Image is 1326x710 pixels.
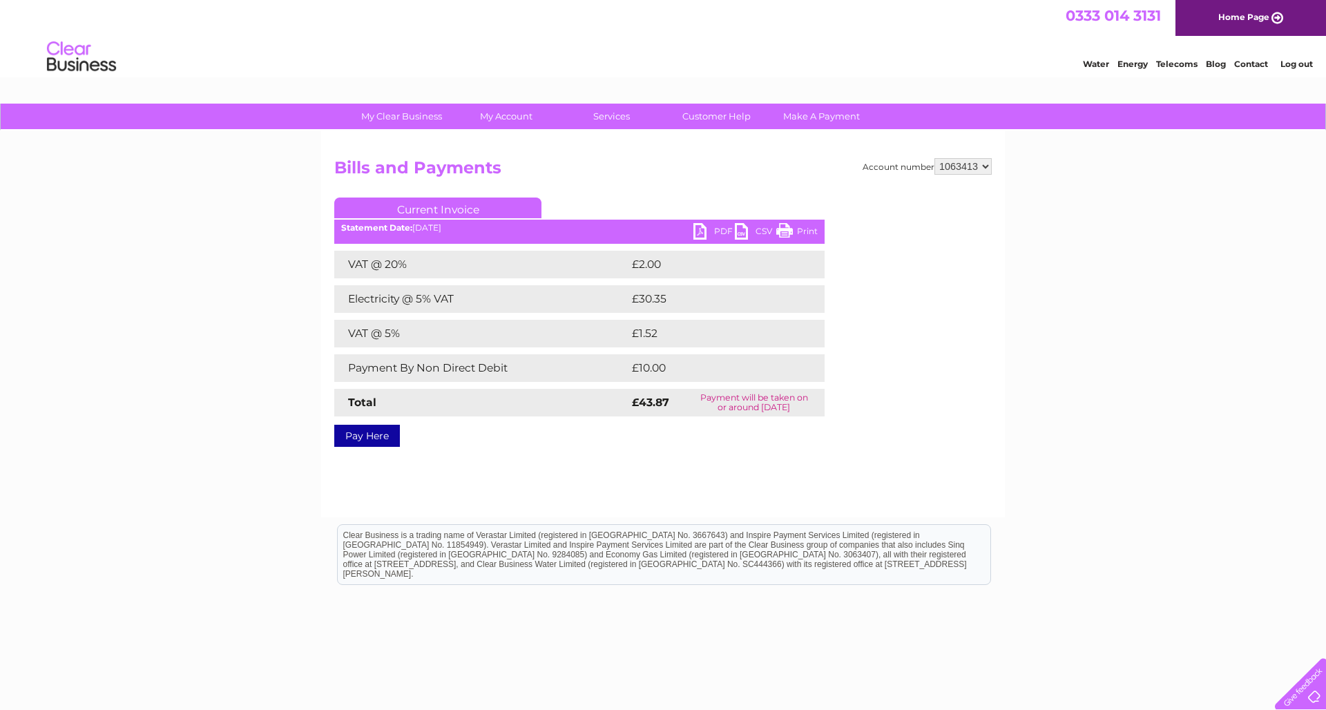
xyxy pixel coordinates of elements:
[735,223,776,243] a: CSV
[628,285,796,313] td: £30.35
[334,198,541,218] a: Current Invoice
[334,425,400,447] a: Pay Here
[334,223,825,233] div: [DATE]
[1206,59,1226,69] a: Blog
[555,104,669,129] a: Services
[1117,59,1148,69] a: Energy
[776,223,818,243] a: Print
[334,320,628,347] td: VAT @ 5%
[341,222,412,233] b: Statement Date:
[1066,7,1161,24] a: 0333 014 3131
[345,104,459,129] a: My Clear Business
[660,104,773,129] a: Customer Help
[693,223,735,243] a: PDF
[628,251,793,278] td: £2.00
[334,158,992,184] h2: Bills and Payments
[863,158,992,175] div: Account number
[46,36,117,78] img: logo.png
[628,354,796,382] td: £10.00
[628,320,790,347] td: £1.52
[1083,59,1109,69] a: Water
[683,389,825,416] td: Payment will be taken on or around [DATE]
[348,396,376,409] strong: Total
[765,104,878,129] a: Make A Payment
[450,104,564,129] a: My Account
[334,354,628,382] td: Payment By Non Direct Debit
[1280,59,1313,69] a: Log out
[334,285,628,313] td: Electricity @ 5% VAT
[1234,59,1268,69] a: Contact
[1156,59,1198,69] a: Telecoms
[338,8,990,67] div: Clear Business is a trading name of Verastar Limited (registered in [GEOGRAPHIC_DATA] No. 3667643...
[632,396,669,409] strong: £43.87
[334,251,628,278] td: VAT @ 20%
